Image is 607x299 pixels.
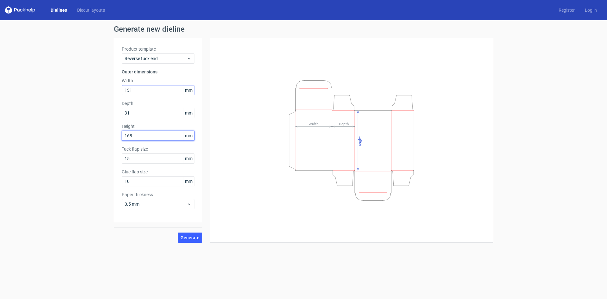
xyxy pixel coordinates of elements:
label: Product template [122,46,194,52]
span: mm [183,177,194,186]
span: mm [183,131,194,140]
label: Glue flap size [122,169,194,175]
h1: Generate new dieline [114,25,493,33]
span: mm [183,108,194,118]
a: Diecut layouts [72,7,110,13]
span: Generate [181,235,199,240]
label: Width [122,78,194,84]
a: Dielines [46,7,72,13]
label: Tuck flap size [122,146,194,152]
a: Log in [580,7,602,13]
span: mm [183,154,194,163]
label: Depth [122,100,194,107]
span: 0.5 mm [125,201,187,207]
button: Generate [178,233,202,243]
tspan: Width [309,121,319,126]
tspan: Depth [339,121,349,126]
label: Height [122,123,194,129]
span: mm [183,85,194,95]
label: Paper thickness [122,191,194,198]
h3: Outer dimensions [122,69,194,75]
a: Register [554,7,580,13]
span: Reverse tuck end [125,55,187,62]
tspan: Height [358,136,362,147]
